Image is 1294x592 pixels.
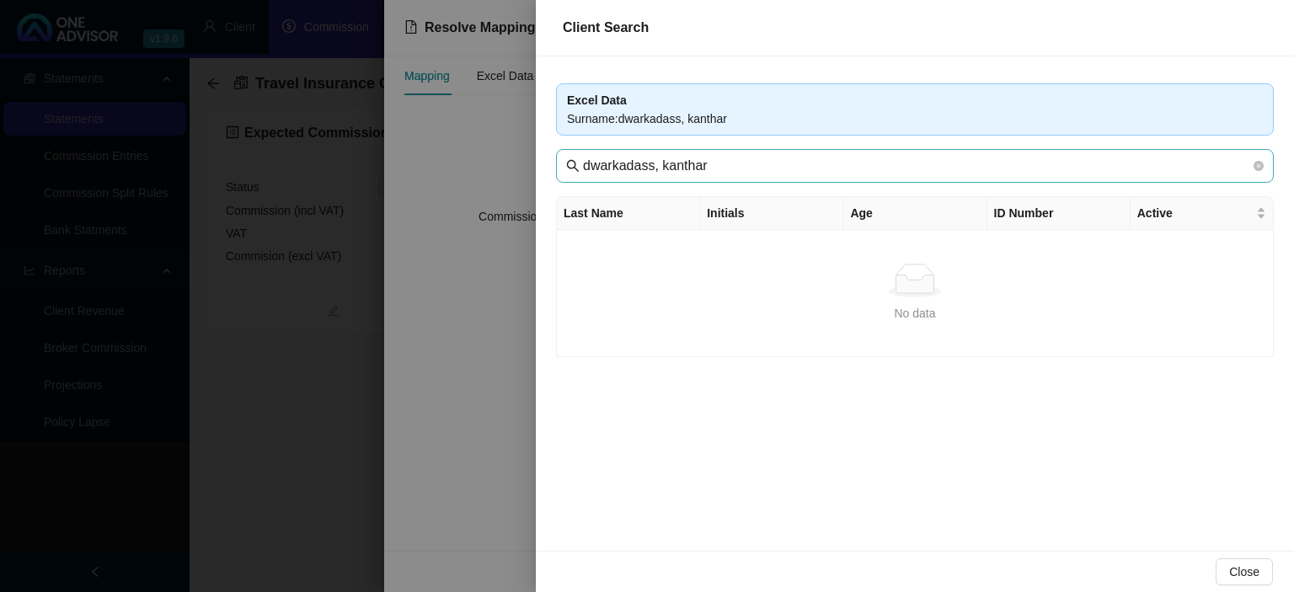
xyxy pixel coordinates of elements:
div: Surname : dwarkadass, kanthar [567,109,1263,128]
button: Close [1216,558,1273,585]
span: search [566,159,580,173]
th: Active [1131,197,1274,230]
th: ID Number [987,197,1131,230]
th: Initials [700,197,843,230]
b: Excel Data [567,93,627,107]
span: Client Search [563,20,649,35]
input: Last Name [583,156,1250,176]
th: Last Name [557,197,700,230]
span: close-circle [1254,158,1264,173]
span: Close [1229,563,1259,581]
span: close-circle [1254,161,1264,171]
span: Active [1137,204,1253,222]
th: Age [843,197,987,230]
div: No data [570,304,1259,323]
